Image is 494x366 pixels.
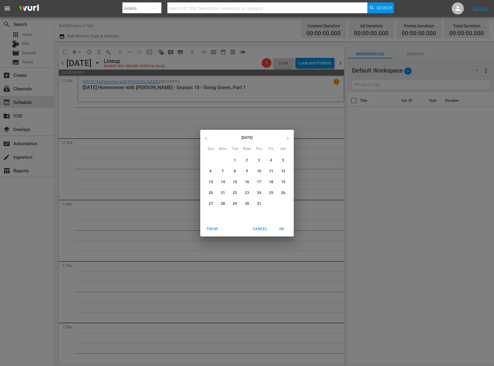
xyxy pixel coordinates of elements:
[250,224,270,234] button: Cancel
[257,169,261,174] p: 10
[254,177,264,188] button: 17
[257,180,261,185] p: 17
[258,158,260,163] p: 3
[233,201,237,206] p: 29
[230,166,240,177] button: 8
[209,180,213,185] p: 13
[212,135,282,140] p: [DATE]
[217,188,228,199] button: 21
[205,188,216,199] button: 20
[254,146,264,152] span: Thu
[205,166,216,177] button: 6
[217,166,228,177] button: 7
[266,146,277,152] span: Fri
[233,190,237,196] p: 22
[266,177,277,188] button: 18
[282,158,284,163] p: 5
[253,226,267,232] span: Cancel
[203,224,222,234] button: Today
[254,166,264,177] button: 10
[246,158,248,163] p: 2
[242,155,252,166] button: 2
[278,146,289,152] span: Sat
[205,146,216,152] span: Sun
[221,180,225,185] p: 14
[269,190,273,196] p: 25
[205,226,220,232] span: Today
[266,166,277,177] button: 11
[278,188,289,199] button: 26
[222,169,224,174] p: 7
[242,166,252,177] button: 9
[278,155,289,166] button: 5
[242,199,252,209] button: 30
[281,190,285,196] p: 26
[234,158,236,163] p: 1
[254,155,264,166] button: 3
[281,180,285,185] p: 19
[230,177,240,188] button: 15
[210,169,212,174] p: 6
[274,226,289,232] span: OK
[269,180,273,185] p: 18
[266,188,277,199] button: 25
[230,155,240,166] button: 1
[205,177,216,188] button: 13
[209,190,213,196] p: 20
[230,146,240,152] span: Tue
[266,155,277,166] button: 4
[376,2,392,13] span: Search
[254,199,264,209] button: 31
[257,190,261,196] p: 24
[242,146,252,152] span: Wed
[230,188,240,199] button: 22
[245,180,249,185] p: 16
[473,6,488,11] a: Sign Out
[217,177,228,188] button: 14
[278,166,289,177] button: 12
[245,201,249,206] p: 30
[205,199,216,209] button: 27
[272,224,291,234] button: OK
[270,158,272,163] p: 4
[245,190,249,196] p: 23
[217,146,228,152] span: Mon
[233,180,237,185] p: 15
[246,169,248,174] p: 9
[230,199,240,209] button: 29
[4,5,11,12] span: menu
[14,2,43,16] img: ans4CAIJ8jUAAAAAAAAAAAAAAAAAAAAAAAAgQb4GAAAAAAAAAAAAAAAAAAAAAAAAJMjXAAAAAAAAAAAAAAAAAAAAAAAAgAT5G...
[254,188,264,199] button: 24
[209,201,213,206] p: 27
[242,188,252,199] button: 23
[278,177,289,188] button: 19
[221,190,225,196] p: 21
[257,201,261,206] p: 31
[281,169,285,174] p: 12
[242,177,252,188] button: 16
[221,201,225,206] p: 28
[269,169,273,174] p: 11
[234,169,236,174] p: 8
[217,199,228,209] button: 28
